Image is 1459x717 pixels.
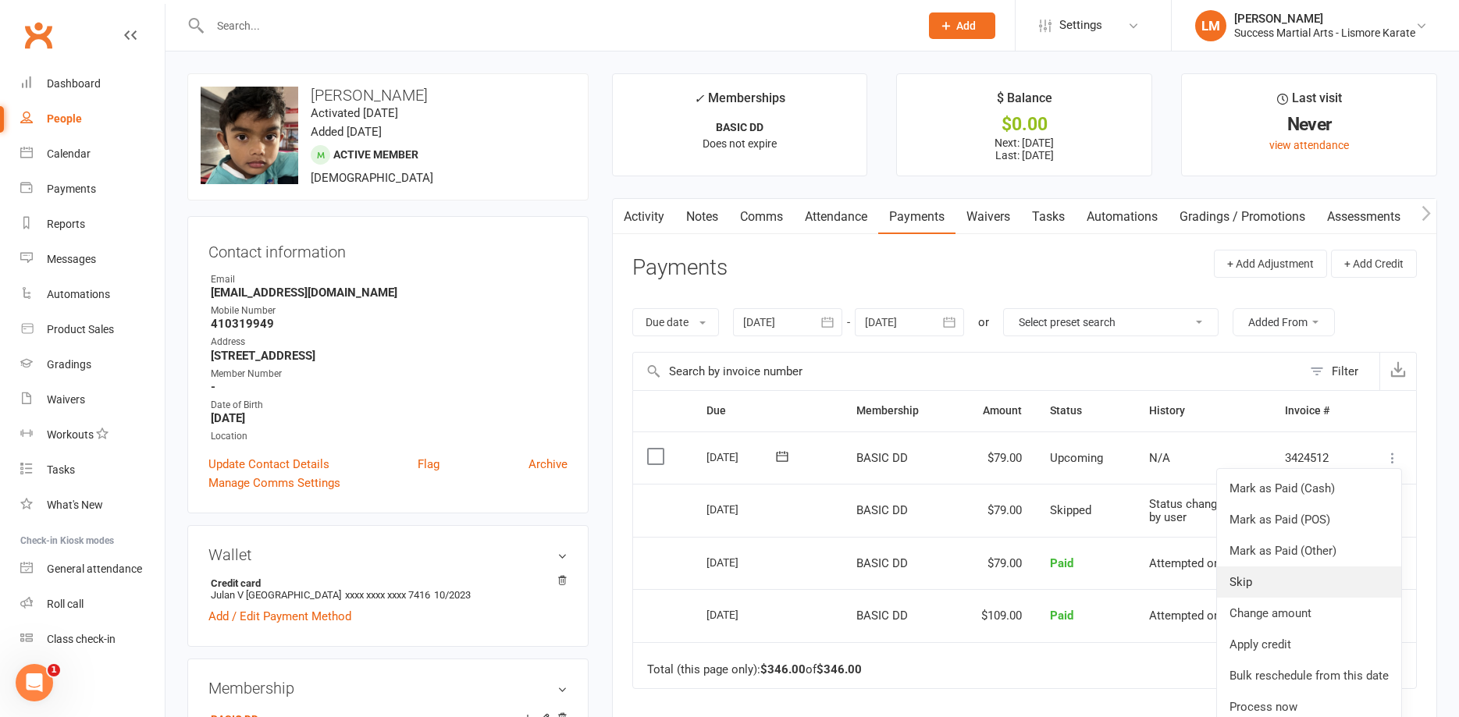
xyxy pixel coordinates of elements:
div: [DATE] [706,497,778,521]
div: Reports [47,218,85,230]
td: 3424512 [1271,431,1359,485]
h3: Wallet [208,546,568,563]
a: Messages [20,242,165,277]
th: Amount [952,391,1036,431]
img: image1741255516.png [201,87,298,184]
span: Attempted once [1149,556,1233,570]
a: Payments [878,199,955,235]
div: [DATE] [706,550,778,574]
a: Mark as Paid (POS) [1217,504,1401,535]
div: What's New [47,499,103,511]
a: Manage Comms Settings [208,474,340,492]
div: Location [211,429,568,444]
div: Email [211,272,568,287]
th: History [1135,391,1271,431]
div: Roll call [47,598,84,610]
td: $79.00 [952,431,1036,485]
div: General attendance [47,563,142,575]
th: Invoice # [1271,391,1359,431]
input: Search by invoice number [633,353,1302,390]
div: Workouts [47,428,94,441]
a: Skip [1217,566,1401,598]
span: Paid [1050,609,1073,623]
div: Address [211,335,568,350]
strong: - [211,380,568,394]
a: Mark as Paid (Cash) [1217,473,1401,504]
div: Product Sales [47,323,114,335]
span: Status changed by user [1149,497,1229,524]
button: Filter [1302,353,1379,390]
div: or [978,313,989,332]
span: Settings [1059,8,1102,43]
a: Notes [675,199,729,235]
div: Automations [47,288,110,300]
span: BASIC DD [856,556,908,570]
span: Active member [333,148,418,161]
td: $79.00 [952,484,1036,537]
span: xxxx xxxx xxxx 7416 [345,589,430,601]
div: $0.00 [911,116,1137,133]
div: Total (this page only): of [647,663,862,676]
div: Filter [1332,362,1358,381]
div: Tasks [47,463,75,476]
a: Workouts [20,417,165,453]
div: Payments [47,183,96,195]
a: Calendar [20,137,165,172]
span: BASIC DD [856,609,908,623]
a: Automations [20,277,165,312]
a: Bulk reschedule from this date [1217,660,1401,691]
a: Automations [1076,199,1169,235]
div: Messages [47,253,96,265]
div: Gradings [47,358,91,371]
span: 1 [48,664,60,676]
strong: $346.00 [760,662,806,676]
td: $109.00 [952,589,1036,642]
a: Gradings / Promotions [1169,199,1316,235]
h3: Payments [632,256,728,280]
span: N/A [1149,451,1170,465]
a: What's New [20,488,165,523]
a: Archive [528,455,568,474]
span: Add [956,20,976,32]
button: + Add Adjustment [1214,250,1327,278]
strong: BASIC DD [716,121,763,133]
h3: Contact information [208,237,568,261]
strong: 410319949 [211,317,568,331]
input: Search... [205,15,909,37]
strong: [STREET_ADDRESS] [211,349,568,363]
a: Waivers [20,382,165,417]
span: Does not expire [703,137,777,150]
a: Add / Edit Payment Method [208,607,351,626]
div: Class check-in [47,633,116,645]
a: Comms [729,199,794,235]
a: Dashboard [20,66,165,101]
th: Membership [842,391,952,431]
a: Class kiosk mode [20,622,165,657]
div: Member Number [211,367,568,382]
th: Due [692,391,842,431]
i: ✓ [694,91,704,106]
button: + Add Credit [1331,250,1417,278]
div: People [47,112,82,125]
span: 10/2023 [434,589,471,601]
h3: [PERSON_NAME] [201,87,575,104]
button: Due date [632,308,719,336]
iframe: Intercom live chat [16,664,53,701]
a: Change amount [1217,598,1401,629]
a: People [20,101,165,137]
strong: [DATE] [211,411,568,425]
p: Next: [DATE] Last: [DATE] [911,137,1137,162]
div: [DATE] [706,602,778,626]
h3: Membership [208,680,568,697]
strong: [EMAIL_ADDRESS][DOMAIN_NAME] [211,286,568,300]
a: Clubworx [19,16,58,55]
strong: Credit card [211,577,560,589]
a: Mark as Paid (Other) [1217,535,1401,566]
span: Skipped [1050,503,1091,517]
a: Payments [20,172,165,207]
th: Status [1036,391,1134,431]
a: Activity [613,199,675,235]
div: LM [1195,10,1226,41]
strong: $346.00 [817,662,862,676]
a: Assessments [1316,199,1411,235]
